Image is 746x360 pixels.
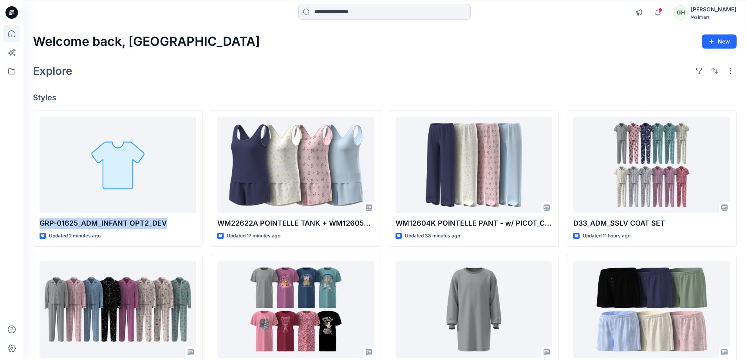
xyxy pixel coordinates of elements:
[217,117,374,213] a: WM22622A POINTELLE TANK + WM12605K POINTELLE SHORT -w- PICOT_COLORWAY
[396,117,552,213] a: WM12604K POINTELLE PANT - w/ PICOT_COLORWAY
[396,261,552,358] a: D33_ADM_DROP SH GOWN W CUFF
[396,218,552,229] p: WM12604K POINTELLE PANT - w/ PICOT_COLORWAY
[40,117,196,213] a: GRP-01625_ADM_INFANT OPT2_DEV
[217,218,374,229] p: WM22622A POINTELLE TANK + WM12605K POINTELLE SHORT -w- PICOT_COLORWAY
[40,218,196,229] p: GRP-01625_ADM_INFANT OPT2_DEV
[49,232,101,240] p: Updated 2 minutes ago
[691,14,736,20] div: Walmart
[573,218,730,229] p: D33_ADM_SSLV COAT SET
[33,65,72,77] h2: Explore
[674,5,688,20] div: GH
[702,34,737,49] button: New
[573,261,730,358] a: WM22625_ADM_ ESSENTIALS SHORT_COLORWAY
[405,232,460,240] p: Updated 38 minutes ago
[217,261,374,358] a: D33_ADM_DROP SH GOWN
[227,232,280,240] p: Updated 17 minutes ago
[40,261,196,358] a: D33_ADM_LSLV COAT SET OP2
[691,5,736,14] div: [PERSON_NAME]
[583,232,630,240] p: Updated 11 hours ago
[33,93,737,102] h4: Styles
[33,34,260,49] h2: Welcome back, [GEOGRAPHIC_DATA]
[573,117,730,213] a: D33_ADM_SSLV COAT SET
